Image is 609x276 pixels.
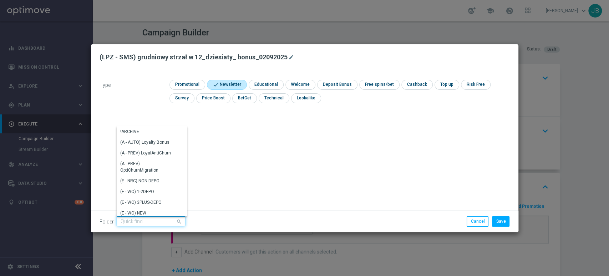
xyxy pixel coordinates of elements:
[117,208,177,219] div: Press SPACE to select this row.
[117,176,177,187] div: Press SPACE to select this row.
[117,148,177,159] div: Press SPACE to select this row.
[117,187,177,197] div: Press SPACE to select this row.
[120,128,139,135] div: !ARCHIVE
[288,53,296,61] button: mode_edit
[288,54,294,60] i: mode_edit
[100,219,114,225] label: Folder
[117,159,177,176] div: Press SPACE to select this row.
[492,216,509,226] button: Save
[117,137,177,148] div: Press SPACE to select this row.
[467,216,488,226] button: Cancel
[117,197,177,208] div: Press SPACE to select this row.
[117,216,185,226] input: Quick find
[120,139,169,146] div: (A - AUTO) Loyalty Bonus
[120,199,162,206] div: (E - WO) 3PLUS-DEPO
[120,161,173,173] div: (A - PREV) OptiChurnMigration
[100,82,112,88] span: Type:
[100,53,288,61] h2: (LPZ - SMS) grudniowy strzał w 12_dziesiaty_ bonus_02092025
[120,178,159,184] div: (E - NRC) NON-DEPO
[120,188,154,195] div: (E - WO) 1-2DEPO
[117,127,177,137] div: Press SPACE to select this row.
[120,150,171,156] div: (A - PREV) LoyalAntiChurn
[120,210,146,216] div: (E - WO) NEW
[176,217,183,225] i: search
